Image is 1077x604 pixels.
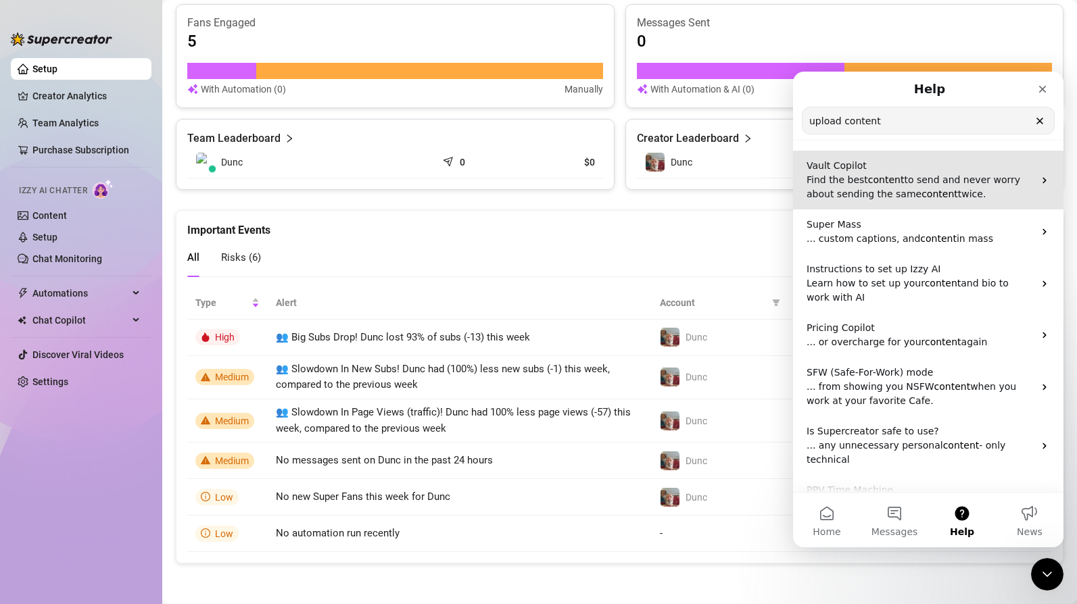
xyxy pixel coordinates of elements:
[32,253,102,264] a: Chat Monitoring
[276,406,631,434] span: 👥 Slowdown In Page Views (traffic)! Dunc had 100% less page views (-57) this week, compared to th...
[686,416,707,426] span: Dunc
[276,363,610,391] span: 👥 Slowdown In New Subs! Dunc had (100%) less new subs (-1) this week, compared to the previous week
[686,332,707,343] span: Dunc
[32,85,141,107] a: Creator Analytics
[201,492,210,501] span: info-circle
[215,332,235,343] span: High
[650,82,755,97] article: With Automation & AI (0)
[793,72,1063,547] iframe: Intercom live chat
[215,528,233,539] span: Low
[285,130,294,147] span: right
[187,82,198,97] img: svg%3e
[201,332,210,342] span: fire
[215,455,249,466] span: Medium
[32,232,57,243] a: Setup
[18,288,28,299] span: thunderbolt
[686,455,707,466] span: Dunc
[443,153,456,167] span: send
[661,368,679,386] img: Dunc
[661,488,679,507] img: Dunc
[187,16,603,30] article: Fans Engaged
[187,251,199,263] span: All
[772,299,780,307] span: filter
[187,130,281,147] article: Team Leaderboard
[743,130,752,147] span: right
[195,295,249,310] span: Type
[32,376,68,387] a: Settings
[276,331,530,343] span: 👥 Big Subs Drop! Dunc lost 93% of subs (-13) this week
[187,211,1052,238] div: Important Events
[32,118,99,128] a: Team Analytics
[201,455,210,465] span: warning
[660,527,663,539] span: -
[686,492,707,503] span: Dunc
[187,30,197,52] article: 5
[221,251,261,263] span: Risks ( 6 )
[565,82,603,97] article: Manually
[32,309,128,331] span: Chat Copilot
[32,349,124,360] a: Discover Viral Videos
[32,64,57,74] a: Setup
[221,155,243,170] span: Dunc
[19,184,87,197] span: Izzy AI Chatter
[787,286,917,320] th: Time
[276,454,493,466] span: No messages sent on Dunc in the past 24 hours
[660,295,767,310] span: Account
[215,416,249,426] span: Medium
[215,372,249,382] span: Medium
[18,316,26,325] img: Chat Copilot
[661,451,679,470] img: Dunc
[11,32,112,46] img: logo-BBDzfeDw.svg
[528,155,595,169] article: $0
[196,153,215,172] img: Dunc
[637,82,648,97] img: svg%3e
[201,82,286,97] article: With Automation (0)
[268,286,652,320] th: Alert
[1031,558,1063,590] iframe: Intercom live chat
[32,139,141,161] a: Purchase Subscription
[769,293,783,313] span: filter
[637,16,1053,30] article: Messages Sent
[686,372,707,382] span: Dunc
[201,372,210,382] span: warning
[661,328,679,347] img: Dunc
[276,490,450,503] span: No new Super Fans this week for Dunc
[215,492,233,503] span: Low
[201,528,210,538] span: info-circle
[32,210,67,221] a: Content
[93,179,114,199] img: AI Chatter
